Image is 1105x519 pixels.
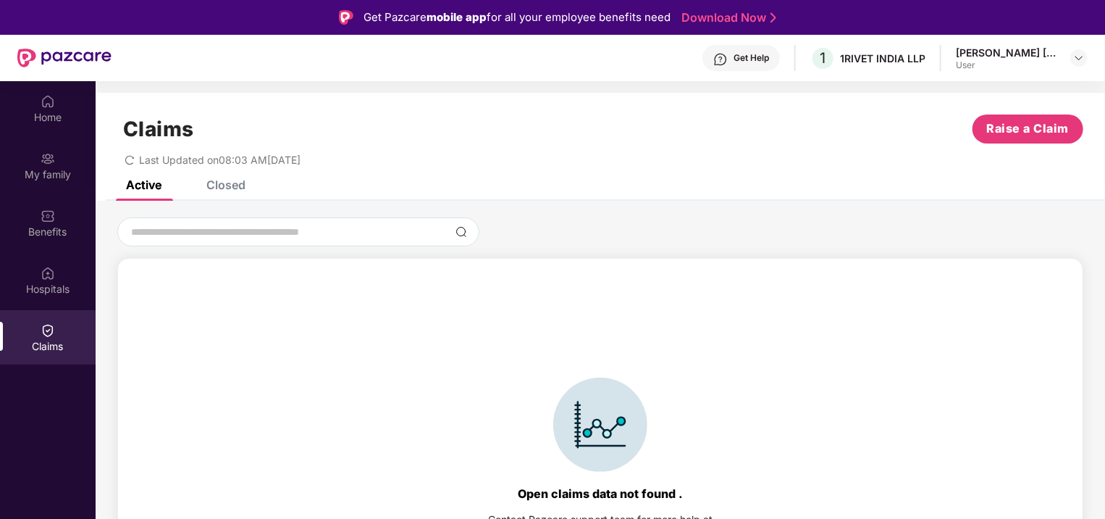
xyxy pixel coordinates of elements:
div: Closed [206,178,245,192]
img: New Pazcare Logo [17,49,112,67]
img: svg+xml;base64,PHN2ZyBpZD0iSG9zcGl0YWxzIiB4bWxucz0iaHR0cDovL3d3dy53My5vcmcvMjAwMC9zdmciIHdpZHRoPS... [41,266,55,281]
h1: Claims [123,117,194,141]
img: svg+xml;base64,PHN2ZyBpZD0iSWNvbl9DbGFpbSIgZGF0YS1uYW1lPSJJY29uIENsYWltIiB4bWxucz0iaHR0cDovL3d3dy... [553,378,647,472]
div: Get Pazcare for all your employee benefits need [364,9,671,26]
span: Last Updated on 08:03 AM[DATE] [139,154,301,166]
div: User [956,59,1057,71]
span: 1 [820,49,826,67]
img: svg+xml;base64,PHN2ZyBpZD0iQmVuZWZpdHMiIHhtbG5zPSJodHRwOi8vd3d3LnczLm9yZy8yMDAwL3N2ZyIgd2lkdGg9Ij... [41,209,55,223]
span: redo [125,154,135,166]
img: svg+xml;base64,PHN2ZyBpZD0iRHJvcGRvd24tMzJ4MzIiIHhtbG5zPSJodHRwOi8vd3d3LnczLm9yZy8yMDAwL3N2ZyIgd2... [1073,52,1085,64]
img: svg+xml;base64,PHN2ZyBpZD0iU2VhcmNoLTMyeDMyIiB4bWxucz0iaHR0cDovL3d3dy53My5vcmcvMjAwMC9zdmciIHdpZH... [455,226,467,238]
div: Open claims data not found . [518,486,683,501]
img: svg+xml;base64,PHN2ZyBpZD0iQ2xhaW0iIHhtbG5zPSJodHRwOi8vd3d3LnczLm9yZy8yMDAwL3N2ZyIgd2lkdGg9IjIwIi... [41,323,55,338]
div: 1RIVET INDIA LLP [840,51,925,65]
div: [PERSON_NAME] [PERSON_NAME] [956,46,1057,59]
div: Get Help [734,52,769,64]
strong: mobile app [427,10,487,24]
img: svg+xml;base64,PHN2ZyBpZD0iSG9tZSIgeG1sbnM9Imh0dHA6Ly93d3cudzMub3JnLzIwMDAvc3ZnIiB3aWR0aD0iMjAiIG... [41,94,55,109]
div: Active [126,178,161,192]
a: Download Now [681,10,772,25]
img: svg+xml;base64,PHN2ZyBpZD0iSGVscC0zMngzMiIgeG1sbnM9Imh0dHA6Ly93d3cudzMub3JnLzIwMDAvc3ZnIiB3aWR0aD... [713,52,728,67]
img: Logo [339,10,353,25]
img: svg+xml;base64,PHN2ZyB3aWR0aD0iMjAiIGhlaWdodD0iMjAiIHZpZXdCb3g9IjAgMCAyMCAyMCIgZmlsbD0ibm9uZSIgeG... [41,151,55,166]
img: Stroke [770,10,776,25]
span: Raise a Claim [987,120,1070,138]
button: Raise a Claim [972,115,1083,144]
